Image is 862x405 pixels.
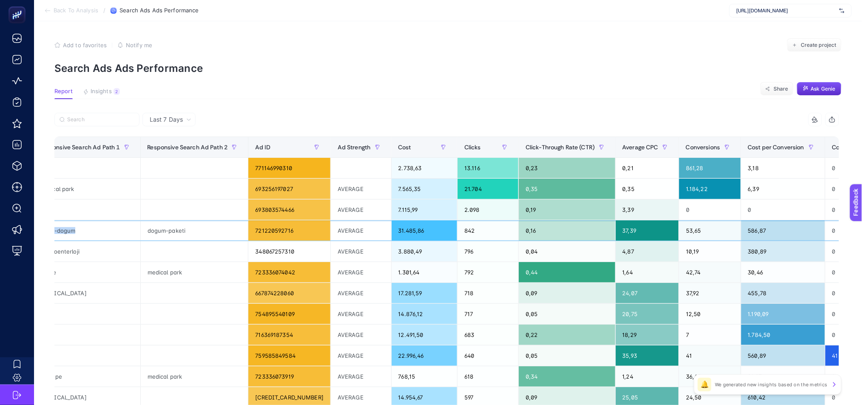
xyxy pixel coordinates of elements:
[458,366,518,387] div: 618
[715,381,828,388] p: We generated new insights based on the metrics
[331,220,391,241] div: AVERAGE
[464,144,481,151] span: Clicks
[774,86,788,92] span: Share
[248,366,330,387] div: 723336073919
[686,144,720,151] span: Conversions
[331,304,391,324] div: AVERAGE
[748,144,805,151] span: Cost per Conversion
[248,241,330,262] div: 348067257310
[616,241,679,262] div: 4,87
[331,179,391,199] div: AVERAGE
[392,179,458,199] div: 7.565,35
[54,7,98,14] span: Back To Analysis
[392,325,458,345] div: 12.491,50
[616,283,679,303] div: 24,07
[519,304,615,324] div: 0,05
[737,7,836,14] span: [URL][DOMAIN_NAME]
[331,345,391,366] div: AVERAGE
[126,42,152,48] span: Notify me
[741,179,825,199] div: 6,39
[91,88,112,95] span: Insights
[679,200,741,220] div: 0
[392,200,458,220] div: 7.115,99
[458,241,518,262] div: 796
[526,144,595,151] span: Click-Through Rate (CTR)
[801,42,836,48] span: Create project
[616,200,679,220] div: 3,39
[67,117,134,123] input: Search
[741,200,825,220] div: 0
[679,283,741,303] div: 37,92
[760,82,794,96] button: Share
[741,241,825,262] div: 380,89
[248,325,330,345] div: 716369187354
[787,38,842,52] button: Create project
[33,241,140,262] div: gastroenterloji
[150,115,183,124] span: Last 7 Days
[519,345,615,366] div: 0,05
[519,241,615,262] div: 0,04
[679,345,741,366] div: 41
[148,144,228,151] span: Responsive Search Ad Path 2
[679,325,741,345] div: 7
[331,325,391,345] div: AVERAGE
[458,283,518,303] div: 718
[616,304,679,324] div: 20,75
[741,366,825,387] div: 21,07
[797,82,842,96] button: Ask Genie
[248,220,330,241] div: 721220592716
[616,366,679,387] div: 1,24
[40,144,120,151] span: Responsive Search Ad Path 1
[248,345,330,366] div: 759585849584
[33,366,140,387] div: göztepe
[458,200,518,220] div: 2.098
[519,220,615,241] div: 0,16
[141,366,248,387] div: medical park
[63,42,107,48] span: Add to favorites
[248,200,330,220] div: 693803574466
[679,220,741,241] div: 53,65
[519,325,615,345] div: 0,22
[248,262,330,282] div: 723336074042
[458,325,518,345] div: 683
[519,366,615,387] div: 0,34
[392,283,458,303] div: 17.281,59
[141,262,248,282] div: medical park
[255,144,270,151] span: Ad ID
[392,220,458,241] div: 31.485,86
[519,262,615,282] div: 0,44
[741,345,825,366] div: 560,89
[741,220,825,241] div: 586,87
[141,220,248,241] div: dogum-paketi
[33,220,140,241] div: kadin-dogum
[458,179,518,199] div: 21.704
[741,262,825,282] div: 30,46
[811,86,836,92] span: Ask Genie
[679,304,741,324] div: 12,50
[741,304,825,324] div: 1.190,09
[33,262,140,282] div: gebze
[458,158,518,178] div: 13.116
[679,241,741,262] div: 10,19
[54,42,107,48] button: Add to favorites
[741,325,825,345] div: 1.784,50
[33,283,140,303] div: [MEDICAL_DATA]
[331,366,391,387] div: AVERAGE
[392,366,458,387] div: 768,15
[741,283,825,303] div: 455,78
[392,241,458,262] div: 3.880,49
[839,6,845,15] img: svg%3e
[392,262,458,282] div: 1.301,64
[519,158,615,178] div: 0,23
[519,179,615,199] div: 0,35
[616,325,679,345] div: 18,29
[679,366,741,387] div: 36,45
[392,304,458,324] div: 14.876,12
[248,158,330,178] div: 771146990310
[248,179,330,199] div: 693256197027
[679,262,741,282] div: 42,74
[616,220,679,241] div: 37,39
[458,262,518,282] div: 792
[679,158,741,178] div: 861,28
[623,144,659,151] span: Average CPC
